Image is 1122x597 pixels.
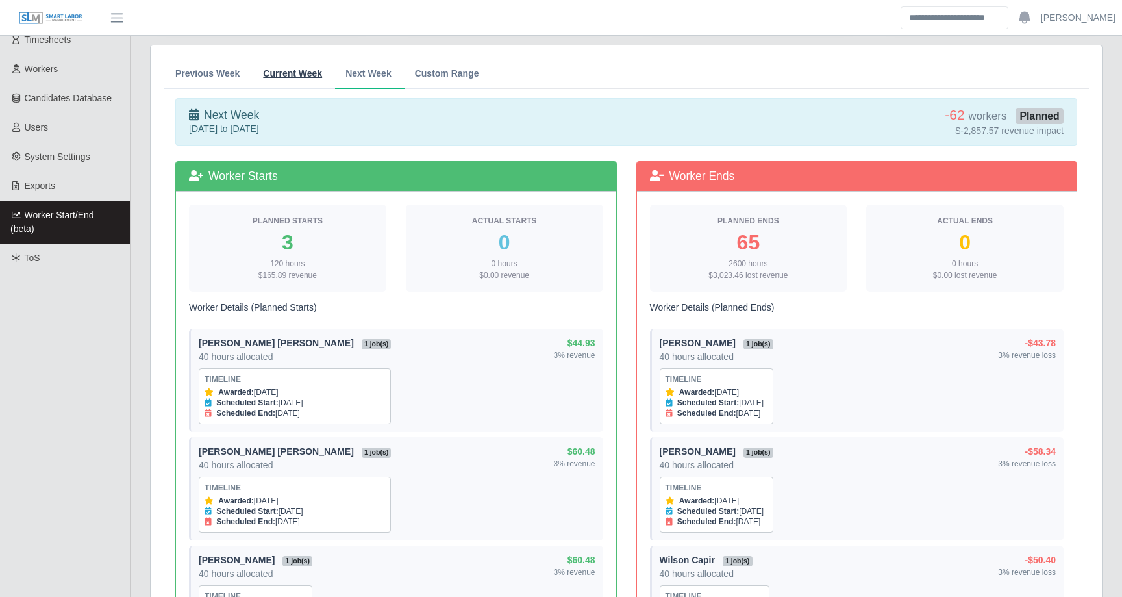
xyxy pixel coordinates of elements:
[650,170,1064,183] h5: Worker Ends
[877,215,1053,227] div: Actual Ends
[945,107,964,122] span: -62
[553,350,595,361] div: 3% revenue
[785,124,1064,137] div: $-2,857.57 revenue impact
[189,122,766,135] p: [DATE] to [DATE]
[25,181,55,191] span: Exports
[743,448,773,458] span: 1 job(s)
[416,215,593,227] div: Actual Starts
[666,398,767,408] div: [DATE]
[189,170,603,183] h5: Worker Starts
[199,567,312,580] div: 40 hours allocated
[25,122,49,133] span: Users
[553,445,595,459] div: $60.48
[666,483,767,493] div: Timeline
[18,11,83,25] img: SLM Logo
[660,555,715,565] strong: Wilson Capir
[205,374,385,385] div: Timeline
[650,302,1064,319] h6: Worker Details (Planned Ends)
[998,350,1056,361] div: 3% revenue loss
[25,253,40,263] span: ToS
[218,388,253,397] strong: Awarded:
[677,398,739,407] strong: Scheduled Start:
[416,258,593,281] div: 0 hours $0.00 revenue
[216,507,278,516] strong: Scheduled Start:
[660,350,773,363] div: 40 hours allocated
[205,408,385,418] div: [DATE]
[189,302,603,319] h6: Worker Details (Planned Starts)
[205,483,385,493] div: Timeline
[25,151,90,162] span: System Settings
[415,69,479,78] span: Custom Range
[679,496,714,505] strong: Awarded:
[205,506,385,516] div: [DATE]
[10,210,94,234] span: Worker Start/End (beta)
[677,517,736,526] strong: Scheduled End:
[263,69,322,78] span: Current Week
[679,388,714,397] strong: Awarded:
[660,232,837,253] div: 65
[199,459,391,472] div: 40 hours allocated
[199,350,391,363] div: 40 hours allocated
[901,6,1008,29] input: Search
[199,446,354,457] strong: [PERSON_NAME] [PERSON_NAME]
[677,409,736,418] strong: Scheduled End:
[216,409,275,418] strong: Scheduled End:
[1016,108,1064,124] span: Planned
[345,69,392,78] span: Next Week
[189,108,766,122] h5: Next Week
[998,445,1056,459] div: -$58.34
[175,69,240,78] span: Previous Week
[998,337,1056,350] div: -$43.78
[877,258,1053,281] div: 0 hours $0.00 lost revenue
[416,232,593,253] div: 0
[660,567,769,580] div: 40 hours allocated
[998,459,1056,469] div: 3% revenue loss
[553,459,595,469] div: 3% revenue
[216,517,275,526] strong: Scheduled End:
[199,258,376,281] div: 120 hours $165.89 revenue
[969,110,1007,122] small: workers
[666,496,767,506] div: [DATE]
[25,64,58,74] span: Workers
[666,506,767,516] div: [DATE]
[666,374,767,385] div: Timeline
[362,448,392,458] span: 1 job(s)
[218,496,253,505] strong: Awarded:
[282,556,312,566] span: 1 job(s)
[677,507,739,516] strong: Scheduled Start:
[199,555,275,565] strong: [PERSON_NAME]
[25,93,112,103] span: Candidates Database
[723,556,753,566] span: 1 job(s)
[216,398,278,407] strong: Scheduled Start:
[998,553,1056,567] div: -$50.40
[666,408,767,418] div: [DATE]
[199,232,376,253] div: 3
[666,516,767,527] div: [DATE]
[660,258,837,281] div: 2600 hours $3,023.46 lost revenue
[205,398,385,408] div: [DATE]
[1041,11,1116,25] a: [PERSON_NAME]
[743,339,773,349] span: 1 job(s)
[553,567,595,578] div: 3% revenue
[660,215,837,227] div: Planned Ends
[877,232,1053,253] div: 0
[660,338,736,348] strong: [PERSON_NAME]
[660,459,773,472] div: 40 hours allocated
[666,387,767,398] div: [DATE]
[362,339,392,349] span: 1 job(s)
[205,496,385,506] div: [DATE]
[199,338,354,348] strong: [PERSON_NAME] [PERSON_NAME]
[660,446,736,457] strong: [PERSON_NAME]
[25,34,71,45] span: Timesheets
[205,387,385,398] div: [DATE]
[553,553,595,567] div: $60.48
[199,215,376,227] div: Planned Starts
[998,567,1056,578] div: 3% revenue loss
[205,516,385,527] div: [DATE]
[553,337,595,350] div: $44.93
